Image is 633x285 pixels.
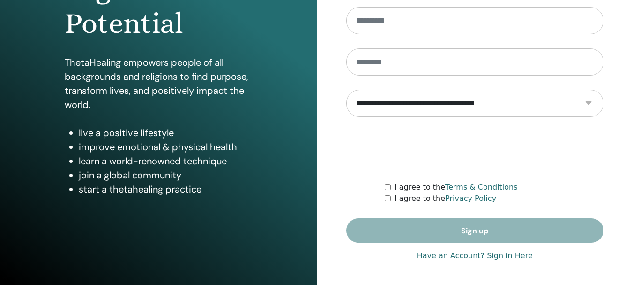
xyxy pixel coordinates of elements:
[403,131,546,168] iframe: reCAPTCHA
[395,193,496,204] label: I agree to the
[395,182,518,193] label: I agree to the
[65,55,252,112] p: ThetaHealing empowers people of all backgrounds and religions to find purpose, transform lives, a...
[79,140,252,154] li: improve emotional & physical health
[417,250,533,262] a: Have an Account? Sign in Here
[445,194,496,203] a: Privacy Policy
[79,182,252,196] li: start a thetahealing practice
[79,126,252,140] li: live a positive lifestyle
[79,154,252,168] li: learn a world-renowned technique
[445,183,517,192] a: Terms & Conditions
[79,168,252,182] li: join a global community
